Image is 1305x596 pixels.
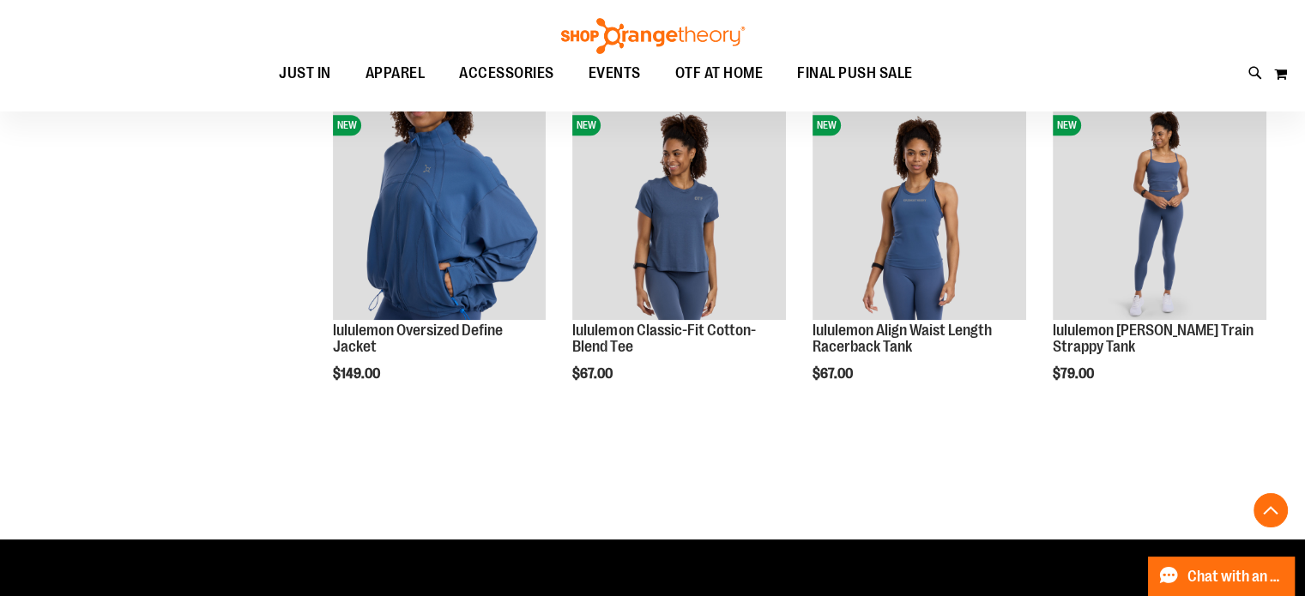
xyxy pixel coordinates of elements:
[333,366,383,382] span: $149.00
[559,18,747,54] img: Shop Orangetheory
[564,98,794,425] div: product
[1053,106,1266,320] img: lululemon Wunder Train Strappy Tank
[1053,115,1081,135] span: NEW
[1187,569,1284,585] span: Chat with an Expert
[813,366,855,382] span: $67.00
[1053,366,1097,382] span: $79.00
[348,54,443,93] a: APPAREL
[572,366,615,382] span: $67.00
[813,115,841,135] span: NEW
[572,115,601,135] span: NEW
[333,106,547,322] a: lululemon Oversized Define JacketNEW
[333,106,547,320] img: lululemon Oversized Define Jacket
[366,54,426,93] span: APPAREL
[780,54,930,93] a: FINAL PUSH SALE
[813,322,992,356] a: lululemon Align Waist Length Racerback Tank
[279,54,331,93] span: JUST IN
[324,98,555,425] div: product
[813,106,1026,322] a: lululemon Align Waist Length Racerback TankNEW
[572,322,755,356] a: lululemon Classic-Fit Cotton-Blend Tee
[1148,557,1296,596] button: Chat with an Expert
[1044,98,1275,425] div: product
[1254,493,1288,527] button: Back To Top
[797,54,913,93] span: FINAL PUSH SALE
[813,106,1026,320] img: lululemon Align Waist Length Racerback Tank
[804,98,1035,425] div: product
[675,54,764,93] span: OTF AT HOME
[459,54,554,93] span: ACCESSORIES
[572,106,786,322] a: lululemon Classic-Fit Cotton-Blend TeeNEW
[333,115,361,135] span: NEW
[572,106,786,320] img: lululemon Classic-Fit Cotton-Blend Tee
[333,322,503,356] a: lululemon Oversized Define Jacket
[262,54,348,93] a: JUST IN
[442,54,571,93] a: ACCESSORIES
[658,54,781,93] a: OTF AT HOME
[571,54,658,93] a: EVENTS
[589,54,641,93] span: EVENTS
[1053,106,1266,322] a: lululemon Wunder Train Strappy TankNEW
[1053,322,1254,356] a: lululemon [PERSON_NAME] Train Strappy Tank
